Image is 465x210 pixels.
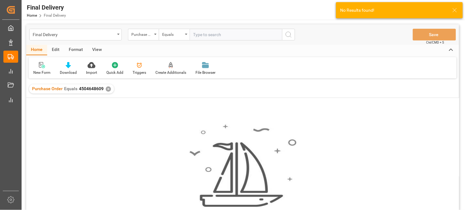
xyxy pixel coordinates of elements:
button: open menu [128,29,159,40]
input: Type to search [190,29,282,40]
button: Save [413,29,456,40]
a: Home [27,13,37,18]
img: smooth_sailing.jpeg [189,124,297,208]
div: Equals [162,30,183,37]
span: Equals [64,86,77,91]
div: No Results found! [340,7,446,14]
button: open menu [29,29,122,40]
div: Purchase Order [131,30,152,37]
div: Format [64,45,88,55]
div: Final Delivery [33,30,115,38]
span: Ctrl/CMD + S [426,40,444,45]
span: Purchase Order [32,86,63,91]
button: open menu [159,29,190,40]
div: ✕ [106,86,111,92]
button: search button [282,29,295,40]
div: Home [26,45,47,55]
div: Edit [47,45,64,55]
div: Import [86,70,97,75]
div: File Browser [195,70,216,75]
div: New Form [33,70,51,75]
div: View [88,45,106,55]
div: Final Delivery [27,3,66,12]
div: Create Additionals [155,70,186,75]
div: Download [60,70,77,75]
span: 4504648609 [79,86,104,91]
div: Triggers [133,70,146,75]
div: Quick Add [106,70,123,75]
